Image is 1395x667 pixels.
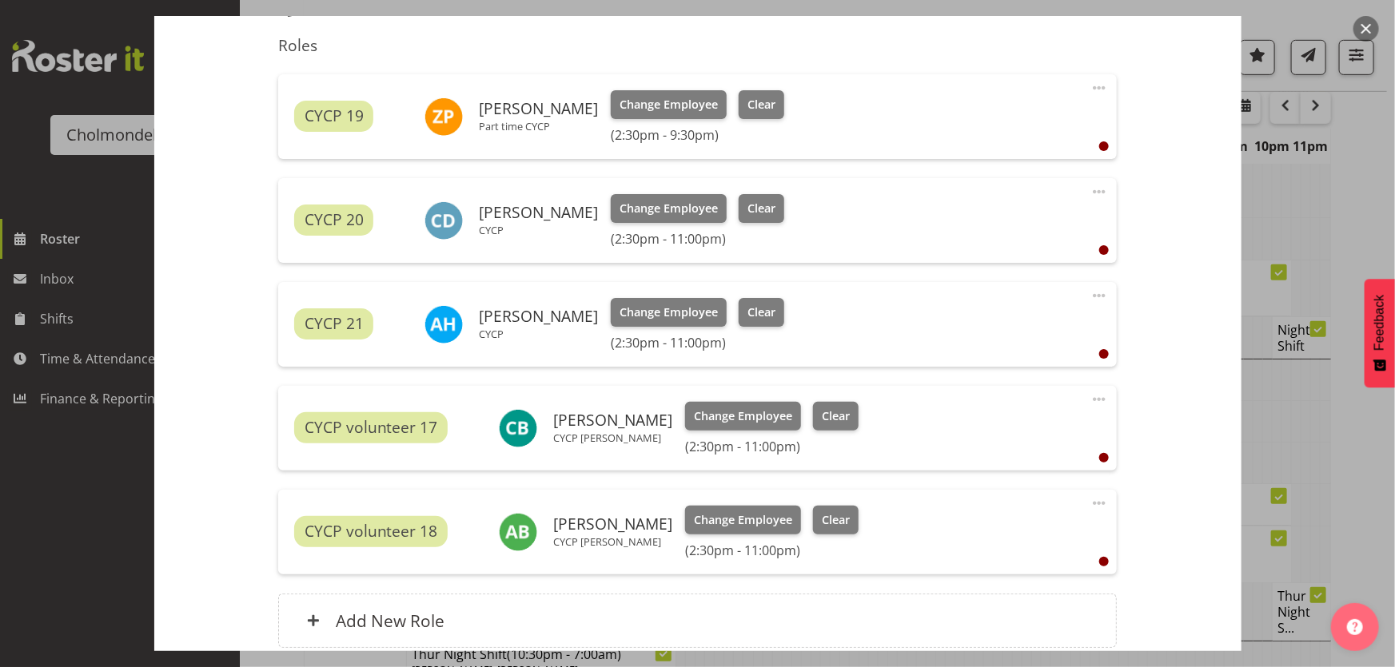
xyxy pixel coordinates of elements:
button: Change Employee [685,402,801,431]
img: amelie-brandt11629.jpg [499,513,537,551]
div: User is clocked out [1099,245,1109,255]
h6: (2:30pm - 11:00pm) [685,542,858,558]
h6: (2:30pm - 9:30pm) [611,127,783,143]
span: Change Employee [620,96,718,113]
button: Change Employee [611,194,727,223]
button: Clear [739,298,784,327]
span: CYCP volunteer 18 [305,520,438,543]
span: Clear [822,407,850,425]
button: Clear [813,506,859,534]
h6: [PERSON_NAME] [479,204,598,221]
span: Change Employee [694,511,792,529]
span: CYCP 21 [305,312,364,335]
span: Change Employee [620,304,718,321]
h6: [PERSON_NAME] [479,308,598,325]
button: Change Employee [611,90,727,119]
span: CYCP 19 [305,105,364,128]
p: CYCP [479,328,598,340]
span: CYCP volunteer 17 [305,416,438,439]
h6: Add New Role [336,610,444,631]
span: Change Employee [694,407,792,425]
h6: (2:30pm - 11:00pm) [685,439,858,455]
img: alexzarn-harmer11855.jpg [424,305,463,343]
span: Change Employee [620,200,718,217]
span: Clear [822,511,850,529]
h6: [PERSON_NAME] [479,100,598,117]
button: Change Employee [611,298,727,327]
button: Clear [813,402,859,431]
span: Clear [747,200,775,217]
img: zoe-palmer10907.jpg [424,97,463,136]
button: Feedback - Show survey [1365,279,1395,387]
div: User is clocked out [1099,453,1109,463]
h6: (2:30pm - 11:00pm) [611,231,783,247]
h5: Attachments [183,1,275,20]
div: User is clocked out [1099,141,1109,151]
button: Clear [739,194,784,223]
h6: (2:30pm - 11:00pm) [611,335,783,351]
p: CYCP [PERSON_NAME] [553,431,672,444]
img: help-xxl-2.png [1347,619,1363,635]
h5: Roles [278,36,1117,55]
button: Clear [739,90,784,119]
span: Clear [747,304,775,321]
p: CYCP [PERSON_NAME] [553,535,672,548]
div: User is clocked out [1099,557,1109,566]
span: CYCP 20 [305,208,364,232]
h6: [PERSON_NAME] [553,411,672,429]
p: CYCP [479,224,598,236]
span: Feedback [1373,295,1387,351]
button: Change Employee [685,506,801,534]
span: Clear [747,96,775,113]
h6: [PERSON_NAME] [553,515,672,533]
div: User is clocked out [1099,349,1109,359]
img: camille-davidson6038.jpg [424,201,463,240]
p: Part time CYCP [479,120,598,133]
img: charlotte-bottcher11626.jpg [499,409,537,447]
